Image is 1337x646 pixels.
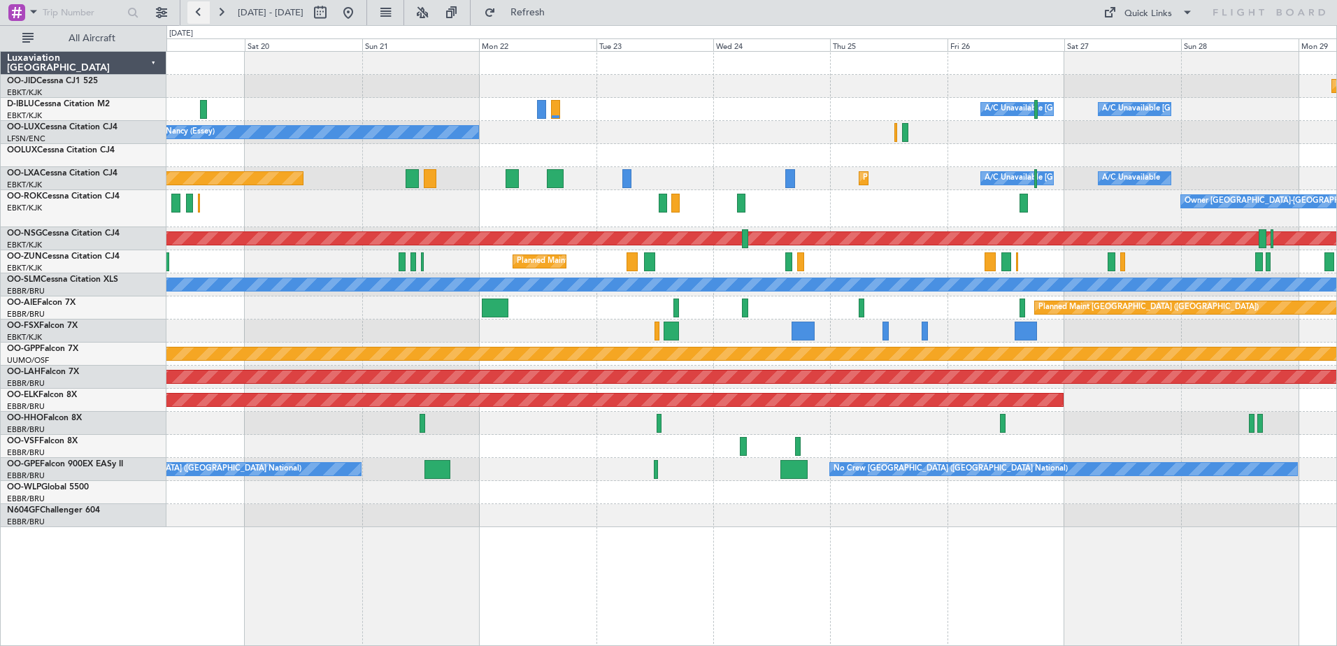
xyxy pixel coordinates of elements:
a: EBBR/BRU [7,471,45,481]
a: EBKT/KJK [7,180,42,190]
span: OO-LXA [7,169,40,178]
a: OO-AIEFalcon 7X [7,299,76,307]
div: A/C Unavailable [1102,168,1160,189]
span: OO-LUX [7,123,40,131]
a: EBKT/KJK [7,263,42,273]
a: OO-LXACessna Citation CJ4 [7,169,117,178]
div: A/C Unavailable [GEOGRAPHIC_DATA]-[GEOGRAPHIC_DATA] [1102,99,1325,120]
span: OO-VSF [7,437,39,445]
a: EBKT/KJK [7,203,42,213]
span: N604GF [7,506,40,515]
a: EBBR/BRU [7,494,45,504]
input: Trip Number [43,2,123,23]
span: All Aircraft [36,34,148,43]
a: UUMO/OSF [7,355,49,366]
a: OO-FSXFalcon 7X [7,322,78,330]
span: OO-WLP [7,483,41,491]
div: Planned Maint [GEOGRAPHIC_DATA] ([GEOGRAPHIC_DATA]) [1038,297,1259,318]
a: OO-LAHFalcon 7X [7,368,79,376]
a: OO-HHOFalcon 8X [7,414,82,422]
div: Sun 21 [362,38,479,51]
a: OO-JIDCessna CJ1 525 [7,77,98,85]
a: EBKT/KJK [7,240,42,250]
a: OOLUXCessna Citation CJ4 [7,146,115,155]
div: Quick Links [1124,7,1172,21]
span: OO-FSX [7,322,39,330]
a: EBBR/BRU [7,286,45,296]
div: No Crew [GEOGRAPHIC_DATA] ([GEOGRAPHIC_DATA] National) [67,459,301,480]
a: EBBR/BRU [7,401,45,412]
span: OO-ELK [7,391,38,399]
div: Sun 28 [1181,38,1298,51]
span: OO-GPP [7,345,40,353]
span: OO-ZUN [7,252,42,261]
a: OO-ROKCessna Citation CJ4 [7,192,120,201]
div: Sat 20 [245,38,362,51]
span: OO-HHO [7,414,43,422]
div: A/C Unavailable [GEOGRAPHIC_DATA] ([GEOGRAPHIC_DATA] National) [985,99,1245,120]
div: [DATE] [169,28,193,40]
span: OOLUX [7,146,37,155]
div: No Crew [GEOGRAPHIC_DATA] ([GEOGRAPHIC_DATA] National) [834,459,1068,480]
span: OO-GPE [7,460,40,468]
a: EBBR/BRU [7,309,45,320]
a: OO-GPPFalcon 7X [7,345,78,353]
span: OO-AIE [7,299,37,307]
button: All Aircraft [15,27,152,50]
a: EBKT/KJK [7,87,42,98]
button: Refresh [478,1,562,24]
a: OO-WLPGlobal 5500 [7,483,89,491]
a: EBKT/KJK [7,332,42,343]
div: Fri 26 [948,38,1064,51]
a: LFSN/ENC [7,134,45,144]
a: EBBR/BRU [7,424,45,435]
div: Wed 24 [713,38,830,51]
div: Sat 27 [1064,38,1181,51]
button: Quick Links [1096,1,1200,24]
div: Mon 22 [479,38,596,51]
a: OO-SLMCessna Citation XLS [7,275,118,284]
span: OO-NSG [7,229,42,238]
a: OO-ZUNCessna Citation CJ4 [7,252,120,261]
div: Planned Maint Kortrijk-[GEOGRAPHIC_DATA] [863,168,1026,189]
span: D-IBLU [7,100,34,108]
span: OO-JID [7,77,36,85]
a: EBBR/BRU [7,378,45,389]
a: OO-VSFFalcon 8X [7,437,78,445]
a: EBKT/KJK [7,110,42,121]
div: A/C Unavailable [GEOGRAPHIC_DATA] ([GEOGRAPHIC_DATA] National) [985,168,1245,189]
a: OO-GPEFalcon 900EX EASy II [7,460,123,468]
a: N604GFChallenger 604 [7,506,100,515]
div: Planned Maint Kortrijk-[GEOGRAPHIC_DATA] [517,251,680,272]
span: Refresh [499,8,557,17]
div: Tue 23 [596,38,713,51]
span: OO-LAH [7,368,41,376]
a: OO-ELKFalcon 8X [7,391,77,399]
span: [DATE] - [DATE] [238,6,303,19]
a: EBBR/BRU [7,517,45,527]
a: OO-NSGCessna Citation CJ4 [7,229,120,238]
div: Fri 19 [128,38,245,51]
a: OO-LUXCessna Citation CJ4 [7,123,117,131]
a: D-IBLUCessna Citation M2 [7,100,110,108]
span: OO-ROK [7,192,42,201]
span: OO-SLM [7,275,41,284]
div: Thu 25 [830,38,947,51]
div: No Crew Nancy (Essey) [131,122,215,143]
a: EBBR/BRU [7,447,45,458]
